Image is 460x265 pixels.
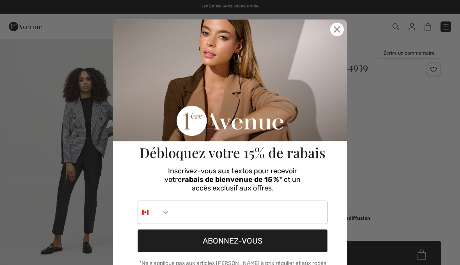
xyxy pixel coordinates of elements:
[182,175,279,184] span: rabais de bienvenue de 15 %
[142,209,149,215] img: Canada
[140,143,326,162] span: Débloquez votre 15% de rabais
[138,201,170,224] button: Search Countries
[138,229,327,252] button: ABONNEZ-VOUS
[330,23,344,36] button: Close dialog
[165,167,301,192] span: Inscrivez-vous aux textos pour recevoir votre * et un accès exclusif aux offres.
